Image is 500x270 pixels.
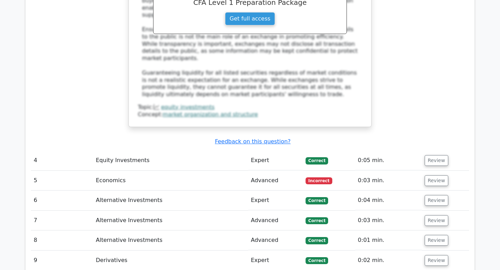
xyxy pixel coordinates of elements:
td: Expert [248,151,303,170]
span: Correct [306,217,328,224]
td: 7 [31,211,93,230]
td: Advanced [248,211,303,230]
td: Alternative Investments [93,230,248,250]
td: 0:04 min. [355,191,422,210]
span: Correct [306,257,328,264]
button: Review [425,195,448,206]
button: Review [425,175,448,186]
td: 0:01 min. [355,230,422,250]
td: Expert [248,191,303,210]
span: Correct [306,197,328,204]
a: market organization and structure [163,111,258,118]
span: Correct [306,237,328,244]
td: 5 [31,171,93,191]
div: Topic: [138,104,362,111]
td: 0:05 min. [355,151,422,170]
a: equity investments [161,104,215,110]
div: Concept: [138,111,362,118]
td: Equity Investments [93,151,248,170]
td: Advanced [248,230,303,250]
a: Feedback on this question? [215,138,291,145]
td: 0:03 min. [355,211,422,230]
span: Incorrect [306,177,332,184]
td: 8 [31,230,93,250]
td: Economics [93,171,248,191]
a: Get full access [225,12,275,25]
td: Alternative Investments [93,211,248,230]
td: Advanced [248,171,303,191]
span: Correct [306,157,328,164]
td: 4 [31,151,93,170]
td: Alternative Investments [93,191,248,210]
button: Review [425,255,448,266]
button: Review [425,215,448,226]
button: Review [425,155,448,166]
td: 6 [31,191,93,210]
button: Review [425,235,448,246]
td: 0:03 min. [355,171,422,191]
